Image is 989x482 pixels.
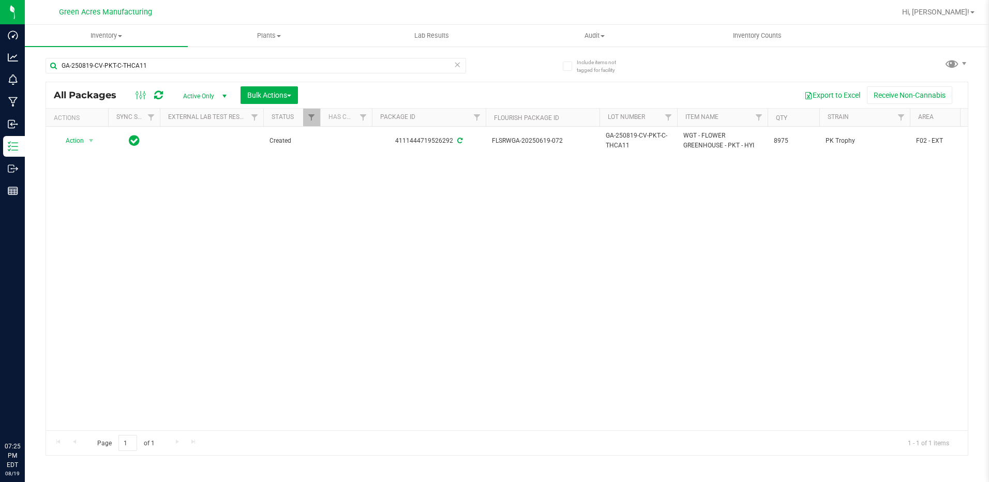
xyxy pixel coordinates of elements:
span: 1 - 1 of 1 items [900,435,957,450]
a: Filter [751,109,768,126]
span: Clear [454,58,461,71]
a: Package ID [380,113,415,120]
span: select [85,133,98,148]
span: All Packages [54,89,127,101]
inline-svg: Inventory [8,141,18,152]
input: Search Package ID, Item Name, SKU, Lot or Part Number... [46,58,466,73]
a: Status [272,113,294,120]
a: Lot Number [608,113,645,120]
span: Action [56,133,84,148]
a: Plants [188,25,351,47]
span: Green Acres Manufacturing [59,8,152,17]
span: Sync from Compliance System [456,137,462,144]
div: Actions [54,114,104,122]
span: Lab Results [400,31,463,40]
a: Filter [893,109,910,126]
span: FLSRWGA-20250619-072 [492,136,593,146]
span: Created [269,136,314,146]
a: External Lab Test Result [168,113,249,120]
span: F02 - EXT [916,136,981,146]
inline-svg: Reports [8,186,18,196]
th: Has COA [320,109,372,127]
inline-svg: Analytics [8,52,18,63]
span: 8975 [774,136,813,146]
a: Inventory Counts [676,25,839,47]
a: Audit [513,25,676,47]
inline-svg: Inbound [8,119,18,129]
inline-svg: Monitoring [8,74,18,85]
a: Filter [303,109,320,126]
a: Filter [355,109,372,126]
a: Qty [776,114,787,122]
button: Bulk Actions [241,86,298,104]
a: Filter [143,109,160,126]
a: Area [918,113,934,120]
inline-svg: Manufacturing [8,97,18,107]
span: Inventory Counts [719,31,796,40]
span: Include items not tagged for facility [577,58,628,74]
iframe: Resource center [10,399,41,430]
div: 4111444719526292 [370,136,487,146]
input: 1 [118,435,137,451]
button: Receive Non-Cannabis [867,86,952,104]
span: Plants [188,31,350,40]
a: Lab Results [350,25,513,47]
span: Inventory [25,31,188,40]
button: Export to Excel [798,86,867,104]
a: Filter [660,109,677,126]
a: Flourish Package ID [494,114,559,122]
inline-svg: Outbound [8,163,18,174]
span: PK Trophy [826,136,904,146]
span: WGT - FLOWER GREENHOUSE - PKT - HYI [683,131,761,150]
a: Item Name [685,113,718,120]
span: In Sync [129,133,140,148]
span: Page of 1 [88,435,163,451]
span: Bulk Actions [247,91,291,99]
a: Filter [469,109,486,126]
a: Inventory [25,25,188,47]
p: 08/19 [5,470,20,477]
span: GA-250819-CV-PKT-C-THCA11 [606,131,671,150]
a: Strain [828,113,849,120]
span: Hi, [PERSON_NAME]! [902,8,969,16]
a: Filter [246,109,263,126]
a: Sync Status [116,113,156,120]
p: 07:25 PM EDT [5,442,20,470]
inline-svg: Dashboard [8,30,18,40]
span: Audit [514,31,676,40]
